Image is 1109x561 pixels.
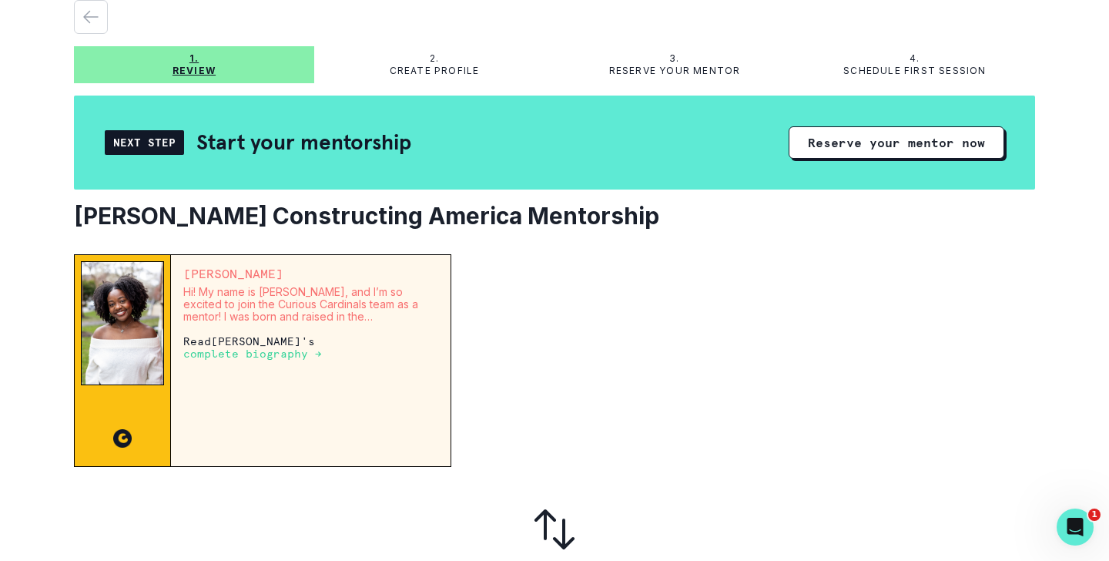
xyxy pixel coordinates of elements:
[430,52,439,65] p: 2.
[183,267,438,280] p: [PERSON_NAME]
[1088,509,1101,521] span: 1
[183,335,438,360] p: Read [PERSON_NAME] 's
[189,52,199,65] p: 1.
[183,347,322,360] a: complete biography →
[196,129,411,156] h2: Start your mentorship
[789,126,1004,159] button: Reserve your mentor now
[390,65,480,77] p: Create profile
[669,52,679,65] p: 3.
[105,130,184,155] div: Next Step
[173,65,216,77] p: Review
[183,286,438,323] p: Hi! My name is [PERSON_NAME], and I’m so excited to join the Curious Cardinals team as a mentor! ...
[1057,509,1094,546] iframe: Intercom live chat
[609,65,741,77] p: Reserve your mentor
[910,52,920,65] p: 4.
[113,429,132,448] img: CC image
[843,65,986,77] p: Schedule first session
[74,202,1035,230] h2: [PERSON_NAME] Constructing America Mentorship
[81,261,164,385] img: Mentor Image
